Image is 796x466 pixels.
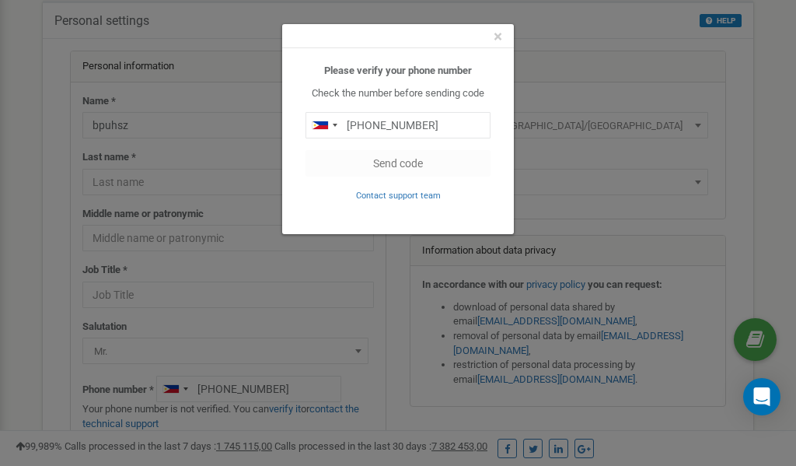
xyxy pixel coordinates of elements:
[356,189,441,201] a: Contact support team
[305,112,491,138] input: 0905 123 4567
[305,86,491,101] p: Check the number before sending code
[306,113,342,138] div: Telephone country code
[743,378,780,415] div: Open Intercom Messenger
[324,65,472,76] b: Please verify your phone number
[356,191,441,201] small: Contact support team
[494,27,502,46] span: ×
[305,150,491,177] button: Send code
[494,29,502,45] button: Close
